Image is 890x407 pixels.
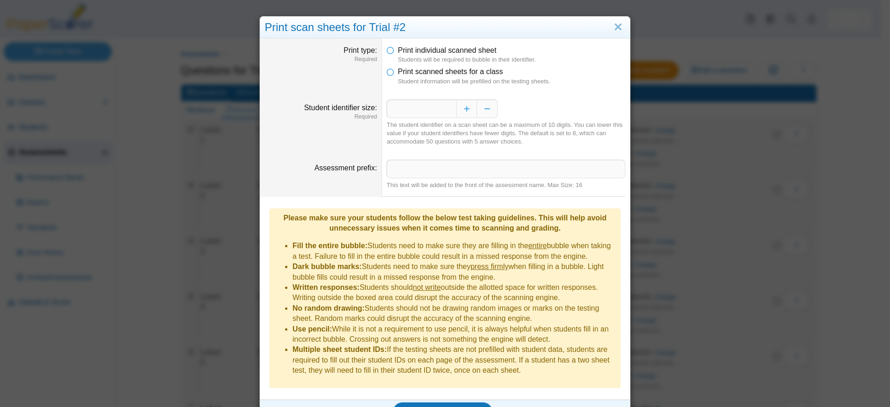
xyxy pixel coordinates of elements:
li: While it is not a requirement to use pencil, it is always helpful when students fill in an incorr... [292,324,616,345]
b: Multiple sheet student IDs: [292,345,387,353]
label: Student identifier size [304,104,377,112]
dfn: Required [265,56,377,63]
div: The student identifier on a scan sheet can be a maximum of 10 digits. You can lower this value if... [387,121,625,146]
button: Increase [456,100,477,118]
li: Students should not be drawing random images or marks on the testing sheet. Random marks could di... [292,303,616,324]
dfn: Student information will be prefilled on the testing sheets. [398,77,625,86]
div: This text will be added to the front of the assessment name. Max Size: 16 [387,181,625,189]
label: Print type [343,46,377,54]
u: entire [528,242,547,250]
label: Assessment prefix [314,164,377,172]
b: Use pencil: [292,325,332,333]
b: Fill the entire bubble: [292,242,368,250]
b: No random drawing: [292,304,365,312]
dfn: Students will be required to bubble in their identifier. [398,56,625,64]
b: Written responses: [292,283,360,291]
b: Please make sure your students follow the below test taking guidelines. This will help avoid unne... [283,214,606,232]
div: Print scan sheets for Trial #2 [260,17,630,38]
dfn: Required [265,113,377,121]
li: Students should outside the allotted space for written responses. Writing outside the boxed area ... [292,282,616,303]
span: Print scanned sheets for a class [398,68,503,75]
li: If the testing sheets are not prefilled with student data, students are required to fill out thei... [292,344,616,376]
a: Close [611,19,625,35]
u: not write [413,283,440,291]
span: Print individual scanned sheet [398,46,496,54]
b: Dark bubble marks: [292,263,362,270]
li: Students need to make sure they are filling in the bubble when taking a test. Failure to fill in ... [292,241,616,262]
u: press firmly [470,263,509,270]
li: Students need to make sure they when filling in a bubble. Light bubble fills could result in a mi... [292,262,616,282]
button: Decrease [477,100,498,118]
